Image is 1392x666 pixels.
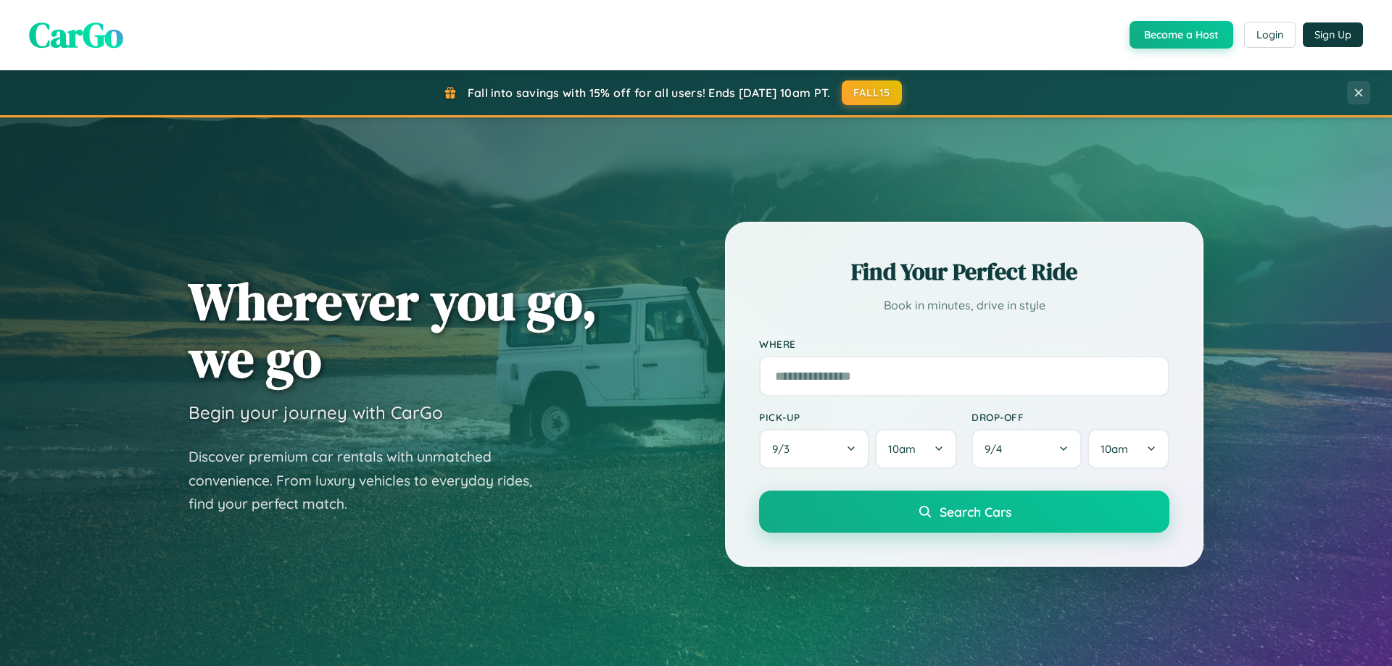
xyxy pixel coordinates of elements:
[888,442,916,456] span: 10am
[1244,22,1296,48] button: Login
[875,429,957,469] button: 10am
[971,429,1082,469] button: 9/4
[940,504,1011,520] span: Search Cars
[759,295,1169,316] p: Book in minutes, drive in style
[759,338,1169,350] label: Where
[1087,429,1169,469] button: 10am
[188,401,443,423] h3: Begin your journey with CarGo
[188,272,597,387] h1: Wherever you go, we go
[985,442,1009,456] span: 9 / 4
[772,442,797,456] span: 9 / 3
[759,491,1169,533] button: Search Cars
[842,80,903,105] button: FALL15
[759,411,957,423] label: Pick-up
[29,11,123,59] span: CarGo
[759,256,1169,288] h2: Find Your Perfect Ride
[759,429,869,469] button: 9/3
[1101,442,1128,456] span: 10am
[1130,21,1233,49] button: Become a Host
[188,445,551,516] p: Discover premium car rentals with unmatched convenience. From luxury vehicles to everyday rides, ...
[971,411,1169,423] label: Drop-off
[468,86,831,100] span: Fall into savings with 15% off for all users! Ends [DATE] 10am PT.
[1303,22,1363,47] button: Sign Up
